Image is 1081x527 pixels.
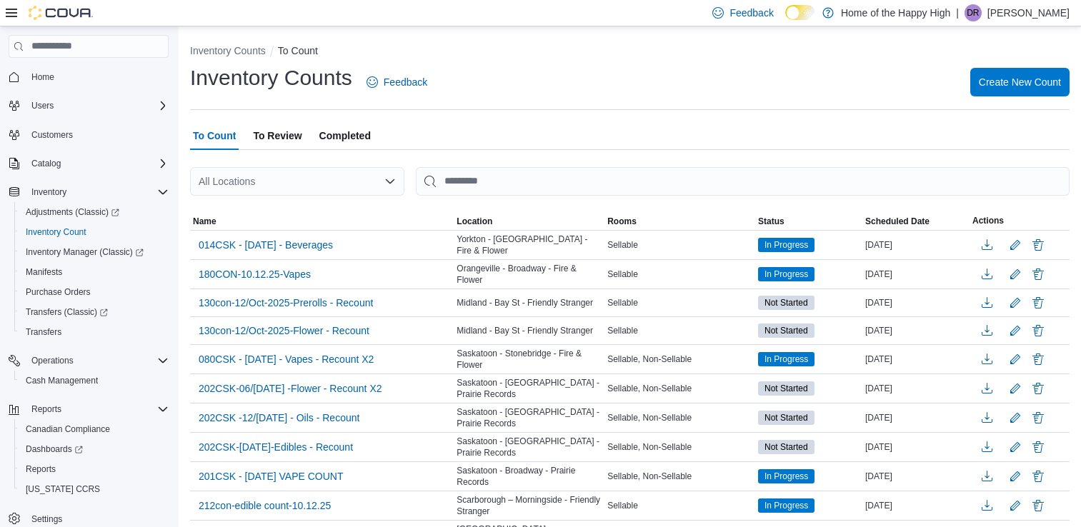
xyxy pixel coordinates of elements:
button: 080CSK - [DATE] - Vapes - Recount X2 [193,348,379,370]
img: Cova [29,6,93,20]
button: Home [3,66,174,87]
span: 201CSK - [DATE] VAPE COUNT [199,469,344,483]
span: Home [31,71,54,83]
span: 014CSK - [DATE] - Beverages [199,238,333,252]
span: 202CSK-[DATE]-Edibles - Recount [199,440,353,454]
span: Canadian Compliance [20,421,169,438]
span: Rooms [607,216,637,227]
button: Purchase Orders [14,282,174,302]
button: Customers [3,124,174,145]
span: Name [193,216,216,227]
span: Yorkton - [GEOGRAPHIC_DATA] - Fire & Flower [457,234,602,256]
span: [US_STATE] CCRS [26,483,100,495]
a: Feedback [361,68,433,96]
span: 130con-12/Oct-2025-Prerolls - Recount [199,296,373,310]
span: Dashboards [20,441,169,458]
button: Delete [1030,266,1047,283]
button: Users [26,97,59,114]
span: Scheduled Date [865,216,930,227]
button: Transfers [14,322,174,342]
span: Not Started [758,296,815,310]
div: [DATE] [862,266,970,283]
div: Sellable, Non-Sellable [604,380,755,397]
div: [DATE] [862,409,970,426]
button: Delete [1030,294,1047,311]
a: Manifests [20,263,68,281]
button: Reports [3,399,174,419]
button: Edit count details [1007,466,1024,487]
p: [PERSON_NAME] [987,4,1070,21]
span: In Progress [758,238,815,252]
button: Delete [1030,351,1047,368]
button: 180CON-10.12.25-Vapes [193,263,317,285]
span: Not Started [764,324,808,337]
a: Transfers (Classic) [14,302,174,322]
span: Users [31,100,54,111]
span: 202CSK -12/[DATE] - Oils - Recount [199,411,359,425]
div: [DATE] [862,468,970,485]
span: Saskatoon - [GEOGRAPHIC_DATA] - Prairie Records [457,377,602,400]
span: In Progress [758,352,815,366]
span: Inventory [31,186,66,198]
span: Not Started [758,381,815,396]
span: DR [967,4,979,21]
span: Create New Count [979,75,1061,89]
p: | [956,4,959,21]
div: Sellable, Non-Sellable [604,409,755,426]
div: [DATE] [862,497,970,514]
span: Users [26,97,169,114]
span: Cash Management [20,372,169,389]
span: 212con-edible count-10.12.25 [199,498,331,513]
button: [US_STATE] CCRS [14,479,174,499]
span: Saskatoon - [GEOGRAPHIC_DATA] - Prairie Records [457,406,602,429]
span: Adjustments (Classic) [26,206,119,218]
button: Inventory [26,184,72,201]
button: Edit count details [1007,407,1024,428]
input: Dark Mode [785,5,815,20]
span: In Progress [764,268,808,281]
a: [US_STATE] CCRS [20,481,106,498]
button: Open list of options [384,176,396,187]
button: Delete [1030,497,1047,514]
span: 180CON-10.12.25-Vapes [199,267,311,281]
button: 202CSK -12/[DATE] - Oils - Recount [193,407,365,428]
button: Operations [3,351,174,371]
button: Create New Count [970,68,1070,96]
button: Delete [1030,409,1047,426]
span: Reports [26,401,169,418]
div: [DATE] [862,236,970,254]
button: Edit count details [1007,320,1024,341]
span: In Progress [764,239,808,251]
button: To Count [278,45,318,56]
button: 201CSK - [DATE] VAPE COUNT [193,466,349,487]
span: Inventory Count [20,224,169,241]
span: Midland - Bay St - Friendly Stranger [457,325,593,336]
button: Edit count details [1007,263,1024,285]
div: [DATE] [862,351,970,368]
span: Manifests [26,266,62,278]
span: Dark Mode [785,20,786,21]
p: Home of the Happy High [841,4,950,21]
a: Home [26,69,60,86]
button: Delete [1030,380,1047,397]
span: Settings [26,509,169,527]
span: Inventory Manager (Classic) [26,246,144,258]
span: Reports [31,403,61,415]
span: Orangeville - Broadway - Fire & Flower [457,263,602,286]
span: 130con-12/Oct-2025-Flower - Recount [199,323,369,338]
span: To Review [253,121,302,150]
button: Edit count details [1007,495,1024,516]
div: Sellable [604,266,755,283]
span: Manifests [20,263,169,281]
div: Sellable, Non-Sellable [604,468,755,485]
input: This is a search bar. After typing your query, hit enter to filter the results lower in the page. [416,167,1070,196]
button: Canadian Compliance [14,419,174,439]
span: Canadian Compliance [26,423,110,435]
span: Actions [972,215,1004,226]
span: Washington CCRS [20,481,169,498]
button: 202CSK-[DATE]-Edibles - Recount [193,436,359,458]
span: Operations [26,352,169,369]
span: Purchase Orders [20,283,169,301]
span: Transfers (Classic) [26,306,108,318]
span: In Progress [764,470,808,483]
